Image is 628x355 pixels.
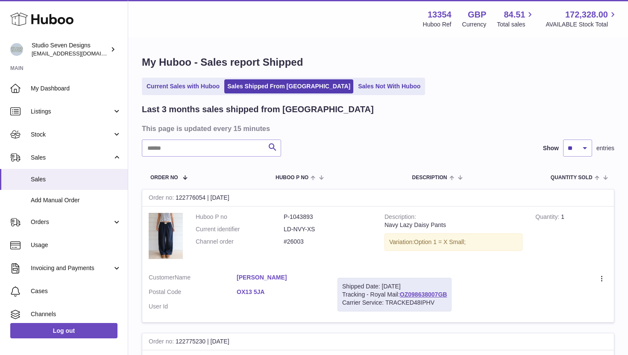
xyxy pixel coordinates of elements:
[150,175,178,180] span: Order No
[32,41,109,58] div: Studio Seven Designs
[31,196,121,204] span: Add Manual Order
[284,225,372,233] dd: LD-NVY-XS
[32,50,126,57] span: [EMAIL_ADDRESS][DOMAIN_NAME]
[196,213,284,221] dt: Huboo P no
[31,241,121,249] span: Usage
[384,213,416,222] strong: Description
[529,207,614,267] td: 1
[462,20,487,29] div: Currency
[497,20,535,29] span: Total sales
[497,9,535,29] a: 84.51 Total sales
[10,323,117,338] a: Log out
[149,303,237,311] dt: User Id
[142,189,614,207] div: 122776054 | [DATE]
[31,287,121,295] span: Cases
[224,79,353,93] a: Sales Shipped From [GEOGRAPHIC_DATA]
[596,144,614,152] span: entries
[276,175,308,180] span: Huboo P no
[149,274,237,284] dt: Name
[142,333,614,350] div: 122775230 | [DATE]
[196,225,284,233] dt: Current identifier
[149,274,175,281] span: Customer
[31,154,112,162] span: Sales
[504,9,525,20] span: 84.51
[31,264,112,272] span: Invoicing and Payments
[342,282,447,291] div: Shipped Date: [DATE]
[384,221,522,229] div: Navy Lazy Daisy Pants
[546,9,618,29] a: 172,328.00 AVAILABLE Stock Total
[144,79,223,93] a: Current Sales with Huboo
[551,175,593,180] span: Quantity Sold
[337,278,452,311] div: Tracking - Royal Mail:
[414,239,466,245] span: Option 1 = X Small;
[468,9,486,20] strong: GBP
[196,238,284,246] dt: Channel order
[31,310,121,318] span: Channels
[428,9,452,20] strong: 13354
[284,238,372,246] dd: #26003
[342,299,447,307] div: Carrier Service: TRACKED48IPHV
[423,20,452,29] div: Huboo Ref
[31,175,121,183] span: Sales
[565,9,608,20] span: 172,328.00
[149,194,176,203] strong: Order no
[10,43,23,56] img: contact.studiosevendesigns@gmail.com
[149,213,183,259] img: 1_2a0d6f80-86bb-49d4-9e1a-1b60289414d9.png
[31,84,121,93] span: My Dashboard
[355,79,423,93] a: Sales Not With Huboo
[142,124,612,133] h3: This page is updated every 15 minutes
[284,213,372,221] dd: P-1043893
[142,55,614,69] h1: My Huboo - Sales report Shipped
[412,175,447,180] span: Description
[546,20,618,29] span: AVAILABLE Stock Total
[237,288,325,296] a: OX13 5JA
[31,218,112,226] span: Orders
[142,104,374,115] h2: Last 3 months sales shipped from [GEOGRAPHIC_DATA]
[31,108,112,116] span: Listings
[237,274,325,282] a: [PERSON_NAME]
[384,233,522,251] div: Variation:
[535,213,561,222] strong: Quantity
[543,144,559,152] label: Show
[149,288,237,298] dt: Postal Code
[31,131,112,139] span: Stock
[149,338,176,347] strong: Order no
[400,291,447,298] a: OZ098638007GB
